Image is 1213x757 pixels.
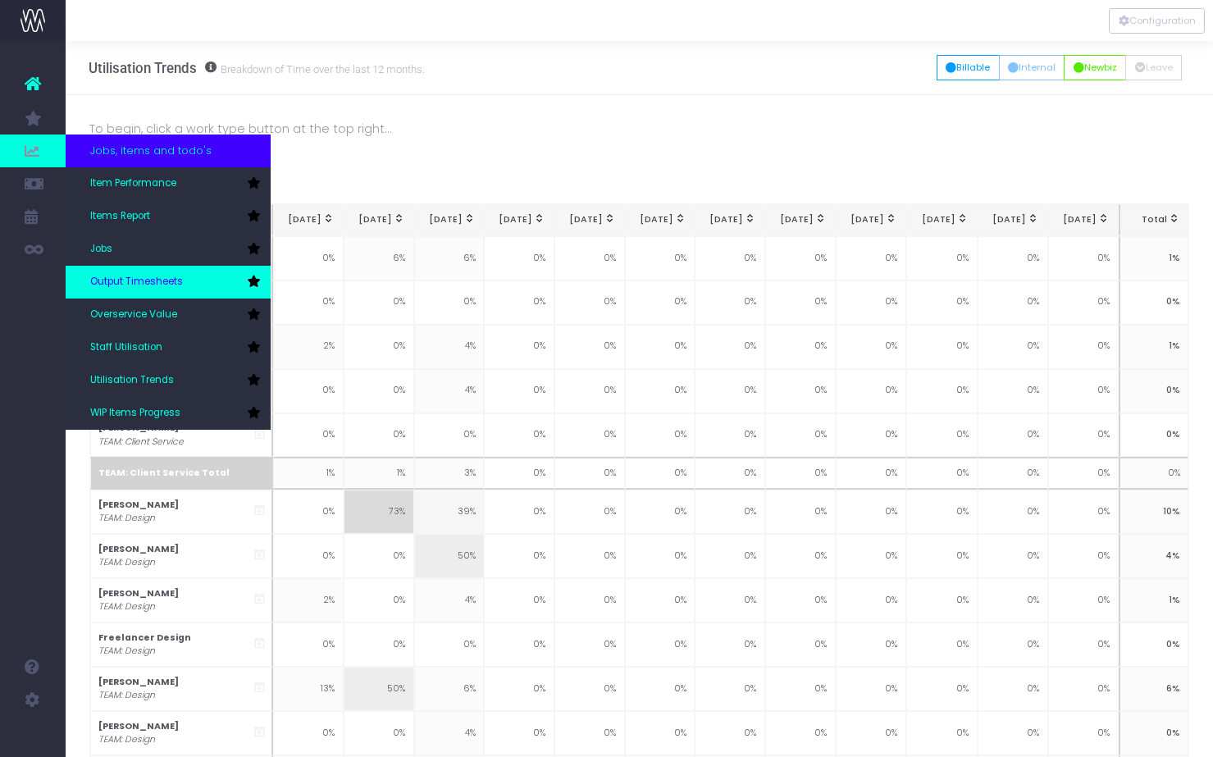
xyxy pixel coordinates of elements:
[484,280,554,325] td: 0%
[554,534,625,578] td: 0%
[273,667,344,711] td: 13%
[836,490,906,534] td: 0%
[836,578,906,622] td: 0%
[414,280,485,325] td: 0%
[484,457,554,490] td: 0%
[836,622,906,667] td: 0%
[344,578,414,622] td: 0%
[1048,711,1119,755] td: 0%
[978,236,1048,280] td: 0%
[1119,325,1189,369] td: 1%
[1119,204,1189,236] th: Total: activate to sort column ascending
[836,667,906,711] td: 0%
[273,490,344,534] td: 0%
[1109,8,1205,34] button: Configuration
[1048,204,1119,236] th: Jul 26: activate to sort column ascending
[344,490,414,534] td: 73%
[765,534,836,578] td: 0%
[554,457,625,490] td: 0%
[484,413,554,458] td: 0%
[1048,280,1119,325] td: 0%
[1119,667,1189,711] td: 6%
[414,622,485,667] td: 0%
[906,711,978,755] td: 0%
[836,413,906,458] td: 0%
[414,413,485,458] td: 0%
[625,369,695,413] td: 0%
[1119,711,1189,755] td: 0%
[836,325,906,369] td: 0%
[625,236,695,280] td: 0%
[695,236,765,280] td: 0%
[1109,8,1205,34] div: Vertical button group
[906,622,978,667] td: 0%
[1048,534,1119,578] td: 0%
[217,60,425,76] small: Breakdown of Time over the last 12 months.
[1125,55,1182,80] button: Leave
[344,534,414,578] td: 0%
[765,667,836,711] td: 0%
[554,413,625,458] td: 0%
[1064,55,1126,80] button: Newbiz
[90,209,150,224] span: Items Report
[978,413,1048,458] td: 0%
[90,406,180,421] span: WIP Items Progress
[1128,213,1179,226] div: Total
[98,587,179,600] strong: [PERSON_NAME]
[765,369,836,413] td: 0%
[625,325,695,369] td: 0%
[554,369,625,413] td: 0%
[765,280,836,325] td: 0%
[1119,413,1189,458] td: 0%
[1048,325,1119,369] td: 0%
[906,667,978,711] td: 0%
[554,667,625,711] td: 0%
[695,413,765,458] td: 0%
[484,534,554,578] td: 0%
[765,578,836,622] td: 0%
[695,711,765,755] td: 0%
[98,543,179,555] strong: [PERSON_NAME]
[1048,236,1119,280] td: 0%
[273,369,344,413] td: 0%
[836,534,906,578] td: 0%
[66,200,271,233] a: Items Report
[273,711,344,755] td: 0%
[1119,280,1189,325] td: 0%
[344,413,414,458] td: 0%
[98,689,155,702] i: TEAM: Design
[906,490,978,534] td: 0%
[625,204,695,236] th: Jan 26: activate to sort column ascending
[273,236,344,280] td: 0%
[633,213,686,226] div: [DATE]
[625,457,695,490] td: 0%
[695,457,765,490] td: 0%
[344,280,414,325] td: 0%
[765,236,836,280] td: 0%
[978,490,1048,534] td: 0%
[906,457,978,490] td: 0%
[273,280,344,325] td: 0%
[554,711,625,755] td: 0%
[90,275,183,290] span: Output Timesheets
[484,711,554,755] td: 0%
[1119,534,1189,578] td: 4%
[765,457,836,490] td: 0%
[625,667,695,711] td: 0%
[978,204,1048,236] th: Jun 26: activate to sort column ascending
[1119,457,1189,490] td: 0%
[695,667,765,711] td: 0%
[1119,578,1189,622] td: 1%
[695,369,765,413] td: 0%
[987,213,1039,226] div: [DATE]
[273,204,344,236] th: Aug 25: activate to sort column ascending
[906,325,978,369] td: 0%
[906,534,978,578] td: 0%
[273,534,344,578] td: 0%
[1048,457,1119,490] td: 0%
[978,369,1048,413] td: 0%
[906,236,978,280] td: 0%
[906,280,978,325] td: 0%
[90,340,162,355] span: Staff Utilisation
[563,213,616,226] div: [DATE]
